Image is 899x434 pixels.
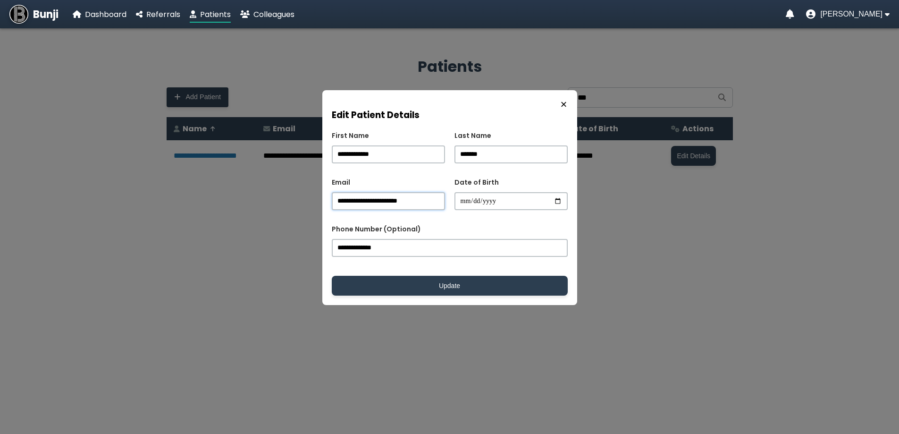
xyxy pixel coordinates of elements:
a: Notifications [786,9,794,19]
label: Last Name [454,131,568,141]
label: Date of Birth [454,178,568,187]
span: Colleagues [253,9,294,20]
label: Email [332,178,445,187]
a: Dashboard [73,9,126,20]
span: Patients [200,9,231,20]
button: × [557,97,570,111]
button: User menu [806,9,890,19]
a: Bunji [9,5,59,24]
a: Patients [190,9,231,20]
label: Phone Number (Optional) [332,224,568,234]
a: Colleagues [240,9,294,20]
span: Bunji [33,7,59,22]
button: Update [332,276,568,296]
span: Dashboard [85,9,126,20]
span: [PERSON_NAME] [820,10,882,18]
a: Referrals [136,9,180,20]
img: Bunji Dental Referral Management [9,5,28,24]
h3: Edit Patient Details [332,108,568,122]
label: First Name [332,131,445,141]
span: Referrals [146,9,180,20]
